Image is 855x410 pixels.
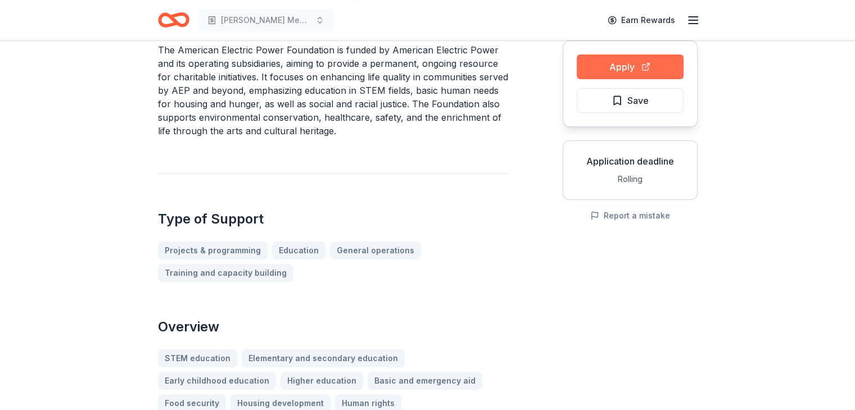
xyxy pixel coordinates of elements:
[590,209,670,222] button: Report a mistake
[572,154,688,168] div: Application deadline
[158,264,293,282] a: Training and capacity building
[158,318,509,336] h2: Overview
[272,242,325,259] a: Education
[577,88,684,113] button: Save
[158,210,509,228] h2: Type of Support
[601,10,682,30] a: Earn Rewards
[158,242,268,259] a: Projects & programming
[221,13,311,27] span: [PERSON_NAME] Memory Care
[627,93,649,108] span: Save
[330,242,421,259] a: General operations
[158,7,189,33] a: Home
[577,54,684,79] button: Apply
[158,43,509,138] p: The American Electric Power Foundation is funded by American Electric Power and its operating sub...
[198,9,333,31] button: [PERSON_NAME] Memory Care
[572,172,688,186] div: Rolling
